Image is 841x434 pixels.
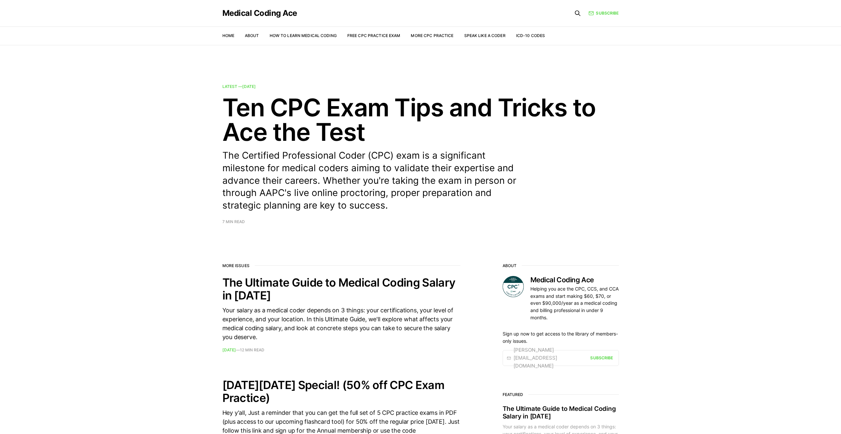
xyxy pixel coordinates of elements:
[222,149,526,212] p: The Certified Professional Coder (CPC) exam is a significant milestone for medical coders aiming ...
[222,9,297,17] a: Medical Coding Ace
[222,276,460,302] h2: The Ultimate Guide to Medical Coding Salary in [DATE]
[507,346,591,370] div: [PERSON_NAME][EMAIL_ADDRESS][DOMAIN_NAME]
[270,33,337,38] a: How to Learn Medical Coding
[222,220,245,224] span: 7 min read
[347,33,401,38] a: Free CPC Practice Exam
[530,285,619,321] p: Helping you ace the CPC, CCS, and CCA exams and start making $60, $70, or even $90,000/year as a ...
[589,10,619,16] a: Subscribe
[222,95,619,144] h2: Ten CPC Exam Tips and Tricks to Ace the Test
[503,392,619,397] h3: Featured
[222,263,460,268] h2: More issues
[222,33,234,38] a: Home
[240,348,264,352] span: 12 min read
[222,306,460,341] div: Your salary as a medical coder depends on 3 things: your certifications, your level of experience...
[222,84,256,89] span: Latest —
[242,84,256,89] time: [DATE]
[222,85,619,224] a: Latest —[DATE] Ten CPC Exam Tips and Tricks to Ace the Test The Certified Professional Coder (CPC...
[503,330,619,344] p: Sign up now to get access to the library of members-only issues.
[503,263,619,268] h2: About
[222,347,236,352] time: [DATE]
[222,378,460,404] h2: [DATE][DATE] Special! (50% off CPC Exam Practice)
[222,348,460,352] footer: —
[503,350,619,366] a: [PERSON_NAME][EMAIL_ADDRESS][DOMAIN_NAME] Subscribe
[411,33,453,38] a: More CPC Practice
[464,33,506,38] a: Speak Like a Coder
[222,276,460,352] a: The Ultimate Guide to Medical Coding Salary in [DATE] Your salary as a medical coder depends on 3...
[503,276,524,297] img: Medical Coding Ace
[516,33,545,38] a: ICD-10 Codes
[590,355,613,361] div: Subscribe
[530,276,619,284] h3: Medical Coding Ace
[245,33,259,38] a: About
[503,405,619,421] h2: The Ultimate Guide to Medical Coding Salary in [DATE]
